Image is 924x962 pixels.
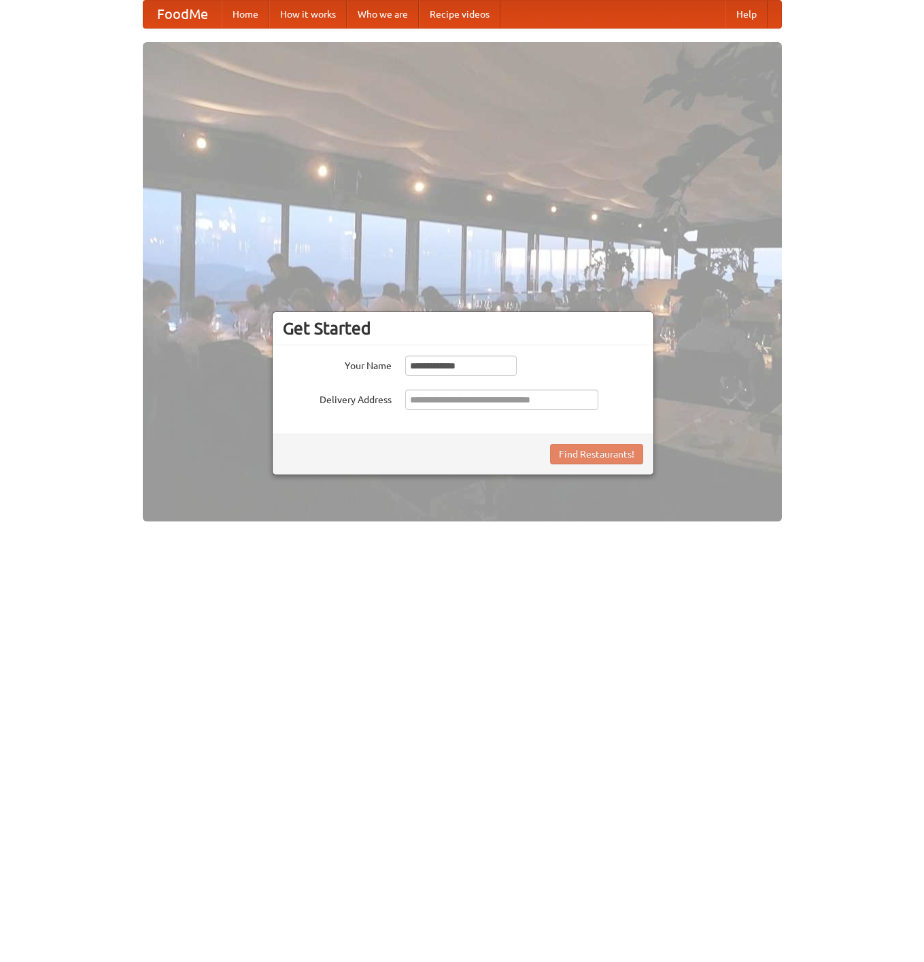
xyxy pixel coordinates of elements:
[283,390,392,407] label: Delivery Address
[269,1,347,28] a: How it works
[725,1,768,28] a: Help
[550,444,643,464] button: Find Restaurants!
[222,1,269,28] a: Home
[283,318,643,339] h3: Get Started
[419,1,500,28] a: Recipe videos
[143,1,222,28] a: FoodMe
[283,356,392,373] label: Your Name
[347,1,419,28] a: Who we are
